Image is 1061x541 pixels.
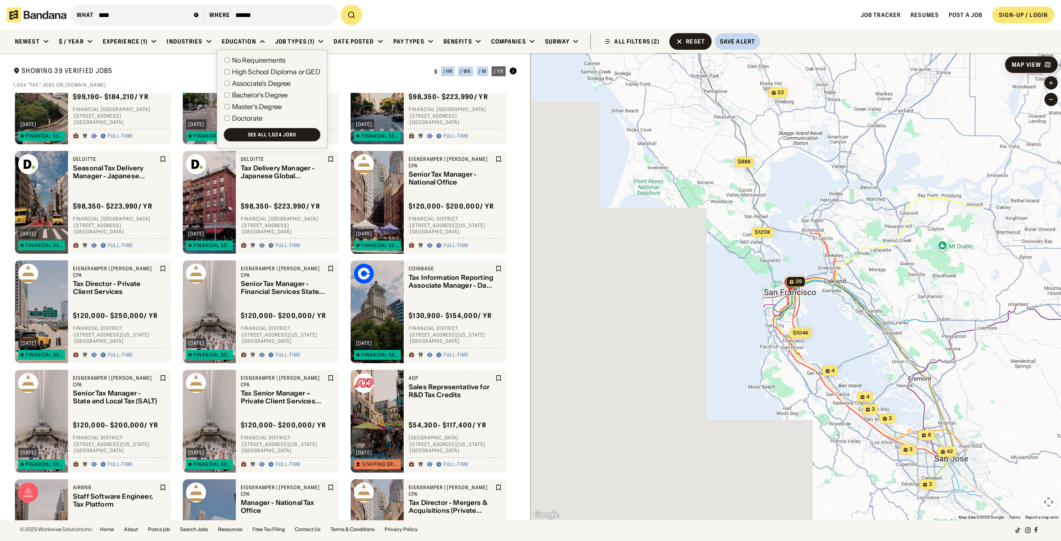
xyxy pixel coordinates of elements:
div: Financial District · [STREET_ADDRESS][US_STATE] · [GEOGRAPHIC_DATA] [73,435,166,454]
div: EisnerAmper | [PERSON_NAME] CPA [73,265,158,278]
div: $ 130,900 - $154,000 / yr [409,312,492,320]
div: Seasonal Tax Delivery Manager - Japanese Global Employer Services [73,164,158,180]
div: Associate's Degree [232,80,291,87]
img: Deloitte logo [186,154,206,174]
div: Doctorate [232,115,262,121]
div: Financial Services [26,243,63,248]
div: Tax Senior Manager – Private Client Services Family Office [241,390,326,405]
span: 22 [778,89,784,96]
div: Industries [167,38,202,45]
div: Full-time [276,352,301,359]
div: what [77,11,94,19]
div: Coinbase [409,265,494,272]
div: Full-time [108,133,133,140]
a: Post a job [949,11,982,19]
div: EisnerAmper | [PERSON_NAME] CPA [241,484,326,497]
div: Financial [GEOGRAPHIC_DATA] · [STREET_ADDRESS] · [GEOGRAPHIC_DATA] [73,216,166,235]
div: Airbnb [73,484,158,491]
a: Contact Us [295,527,320,532]
div: Pay Types [393,38,424,45]
div: Tax Delivery Manager - Japanese Global Employer Services [241,164,326,180]
div: Financial [GEOGRAPHIC_DATA] · [STREET_ADDRESS] · [GEOGRAPHIC_DATA] [241,216,334,235]
img: EisnerAmper | Krost CPA logo [18,264,38,284]
div: Save Alert [720,38,755,45]
div: Senior Tax Manager - National Office [409,171,494,187]
span: 3 [872,406,875,413]
div: Newest [15,38,40,45]
div: Manager - National Tax Office [241,499,326,515]
div: [DATE] [20,341,36,346]
a: Report a map error [1025,515,1059,519]
div: Financial Services [194,352,231,357]
div: $ 98,350 - $223,990 / yr [409,93,488,102]
span: $120k [755,229,770,235]
div: grid [13,93,517,520]
div: Deloitte [241,156,326,163]
div: See all 1,024 jobs [248,132,296,137]
div: [DATE] [188,450,204,455]
a: Search Jobs [180,527,208,532]
div: Full-time [443,461,469,468]
div: [DATE] [188,231,204,236]
div: Financial Services [194,243,231,248]
div: $ 99,190 - $184,210 / yr [73,93,149,102]
div: Financial Services [26,133,63,138]
div: [DATE] [356,450,372,455]
div: Deloitte [73,156,158,163]
img: Google [533,509,560,520]
div: EisnerAmper | [PERSON_NAME] CPA [241,375,326,388]
img: ADP logo [354,373,374,393]
div: Reset [686,39,705,44]
span: 3 [929,481,932,488]
div: EisnerAmper | [PERSON_NAME] CPA [409,484,494,497]
div: Financial [GEOGRAPHIC_DATA] · [STREET_ADDRESS] · [GEOGRAPHIC_DATA] [73,107,166,126]
div: Date Posted [334,38,374,45]
div: 1,024 "Tax" jobs on [DOMAIN_NAME] [13,82,517,88]
div: [DATE] [188,122,204,127]
div: High School Diploma or GED [232,68,320,75]
div: [DATE] [356,122,372,127]
div: Financial Services [26,462,63,467]
span: 8 [928,432,931,439]
div: $ 120,000 - $250,000 / yr [73,312,158,320]
div: Full-time [276,461,301,468]
span: 3 [909,446,913,453]
img: EisnerAmper | Krost CPA logo [186,483,206,502]
img: Airbnb logo [18,483,38,502]
div: Senior Tax Manager - State and Local Tax (SALT) [73,390,158,405]
div: Full-time [276,243,301,249]
div: / yr [494,69,504,74]
div: © 2025 Workwise Solutions Inc. [20,527,93,532]
div: Financial [GEOGRAPHIC_DATA] · [STREET_ADDRESS] · [GEOGRAPHIC_DATA] [409,107,502,126]
div: Where [209,11,230,19]
div: SIGN-UP / LOGIN [999,11,1048,19]
div: Master's Degree [232,103,282,110]
img: Coinbase logo [354,264,374,284]
div: No Requirements [232,57,286,63]
img: EisnerAmper | Krost CPA logo [354,483,374,502]
div: Financial District · [STREET_ADDRESS][US_STATE] · [GEOGRAPHIC_DATA] [241,325,334,345]
img: EisnerAmper | Krost CPA logo [354,154,374,174]
div: Education [222,38,256,45]
div: Bachelor's Degree [232,92,288,98]
div: $ 98,350 - $223,990 / yr [73,202,153,211]
a: Free Tax Filing [252,527,285,532]
div: [DATE] [356,231,372,236]
div: Full-time [108,461,133,468]
span: $88k [738,158,751,165]
div: Financial Services [361,243,399,248]
a: Terms & Conditions [330,527,375,532]
a: Resources [218,527,242,532]
div: Sales Representative for R&D Tax Credits [409,383,494,399]
div: $ 120,000 - $200,000 / yr [73,421,158,430]
span: 3 [889,415,892,422]
div: / m [479,69,486,74]
a: Terms (opens in new tab) [1009,515,1020,519]
div: Map View [1012,62,1041,68]
img: Deloitte logo [18,154,38,174]
img: EisnerAmper | Krost CPA logo [18,373,38,393]
div: Staffing Group [362,462,399,467]
div: Financial Services [361,133,399,138]
div: Financial District · [STREET_ADDRESS][US_STATE] · [GEOGRAPHIC_DATA] [73,325,166,345]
